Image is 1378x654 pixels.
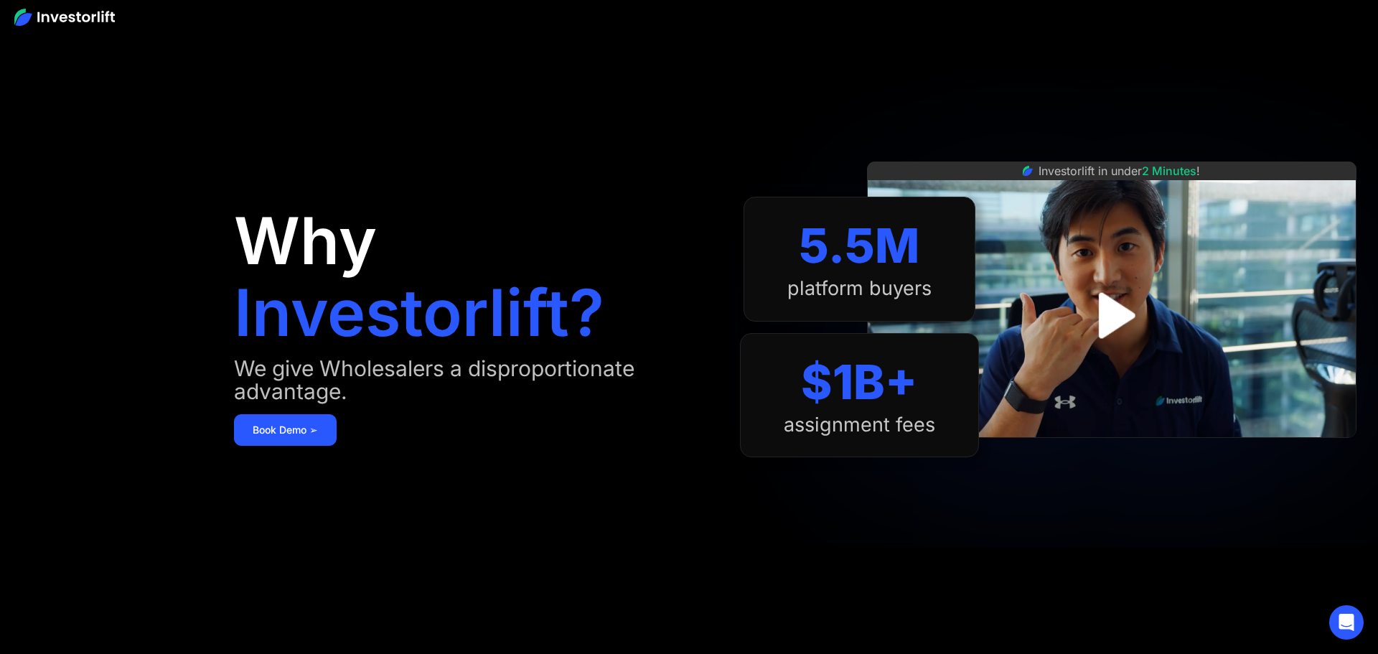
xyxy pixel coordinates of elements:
h1: Investorlift? [234,281,604,345]
iframe: Customer reviews powered by Trustpilot [1004,445,1219,462]
div: $1B+ [801,354,917,411]
a: open lightbox [1079,284,1143,347]
span: 2 Minutes [1142,164,1196,178]
a: Book Demo ➢ [234,414,337,446]
h1: Why [234,209,377,274]
div: 5.5M [799,218,919,274]
div: We give Wholesalers a disproportionate advantage. [234,357,711,403]
div: platform buyers [787,277,932,300]
div: assignment fees [784,414,935,436]
div: Investorlift in under ! [1039,162,1200,179]
div: Open Intercom Messenger [1329,605,1364,640]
